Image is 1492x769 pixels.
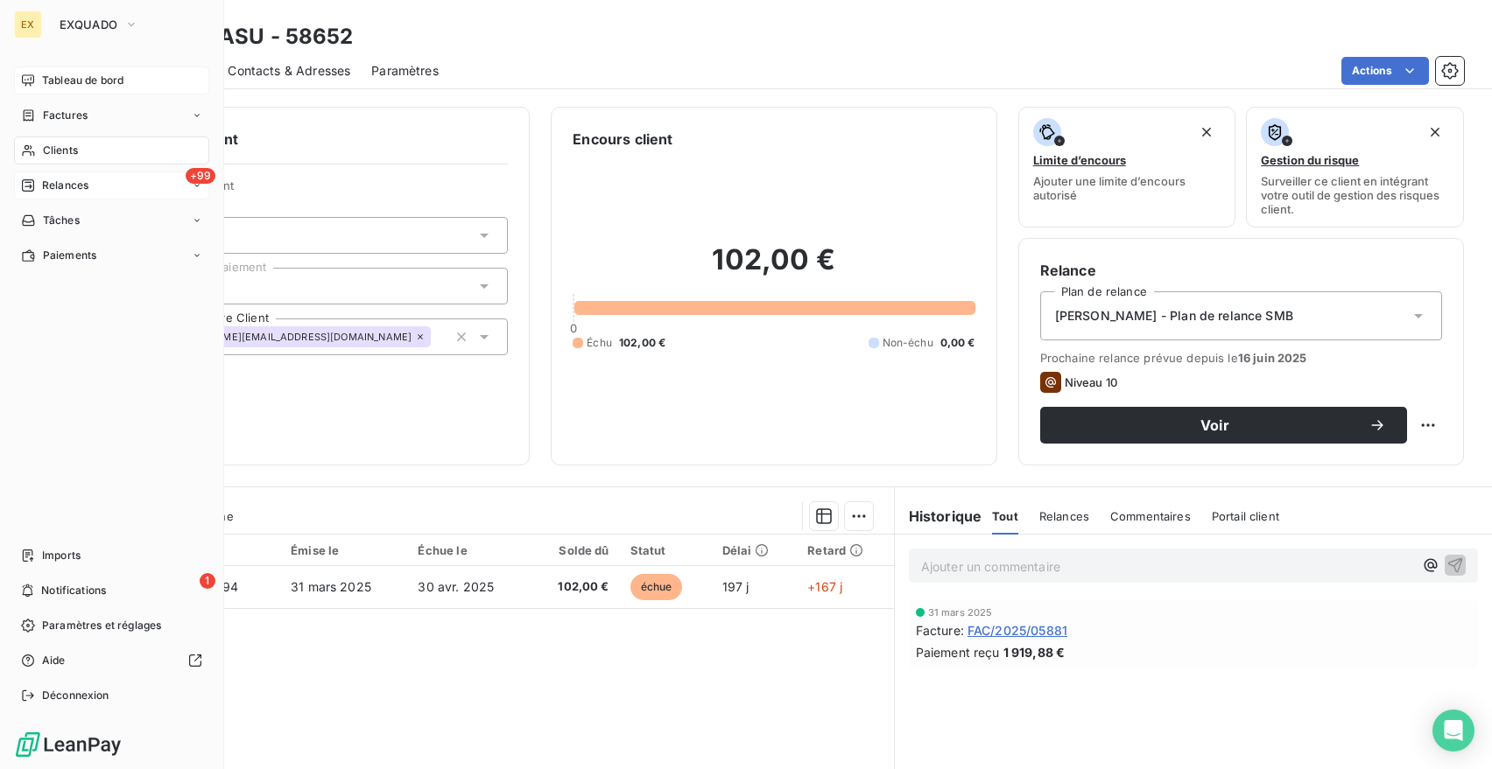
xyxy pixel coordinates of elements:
[1055,307,1293,325] span: [PERSON_NAME] - Plan de relance SMB
[228,62,350,80] span: Contacts & Adresses
[161,332,412,342] span: [PERSON_NAME][EMAIL_ADDRESS][DOMAIN_NAME]
[42,688,109,703] span: Déconnexion
[371,62,439,80] span: Paramètres
[41,583,106,598] span: Notifications
[1003,643,1066,661] span: 1 919,88 €
[895,506,982,527] h6: Historique
[807,579,842,594] span: +167 j
[42,73,123,88] span: Tableau de bord
[916,643,1000,661] span: Paiement reçu
[43,213,80,228] span: Tâches
[573,129,672,150] h6: Encours client
[106,129,508,150] h6: Informations client
[154,21,354,52] h3: 2i2c SASU - 58652
[916,621,964,640] span: Facture :
[42,653,66,668] span: Aide
[200,573,215,589] span: 1
[418,579,494,594] span: 30 avr. 2025
[540,543,609,557] div: Solde dû
[540,578,609,596] span: 102,00 €
[1040,351,1442,365] span: Prochaine relance prévue depuis le
[42,618,161,633] span: Paramètres et réglages
[1040,407,1407,444] button: Voir
[141,178,508,203] span: Propriétés Client
[14,647,209,675] a: Aide
[1061,418,1369,432] span: Voir
[1212,509,1279,523] span: Portail client
[43,248,96,263] span: Paiements
[807,543,883,557] div: Retard
[1065,375,1117,389] span: Niveau 10
[1110,509,1191,523] span: Commentaires
[1033,174,1221,202] span: Ajouter une limite d’encours autorisé
[291,543,397,557] div: Émise le
[42,548,81,563] span: Imports
[587,335,612,351] span: Échu
[722,543,787,557] div: Délai
[1040,260,1442,281] h6: Relance
[431,329,445,345] input: Ajouter une valeur
[186,168,215,184] span: +99
[1432,710,1474,752] div: Open Intercom Messenger
[1261,153,1359,167] span: Gestion du risque
[722,579,750,594] span: 197 j
[291,579,371,594] span: 31 mars 2025
[1246,107,1464,227] button: Gestion du risqueSurveiller ce client en intégrant votre outil de gestion des risques client.
[1261,174,1449,216] span: Surveiller ce client en intégrant votre outil de gestion des risques client.
[619,335,665,351] span: 102,00 €
[1238,351,1307,365] span: 16 juin 2025
[630,574,683,600] span: échue
[883,335,933,351] span: Non-échu
[43,108,88,123] span: Factures
[1039,509,1089,523] span: Relances
[928,607,993,618] span: 31 mars 2025
[1018,107,1236,227] button: Limite d’encoursAjouter une limite d’encours autorisé
[630,543,701,557] div: Statut
[14,731,123,759] img: Logo LeanPay
[418,543,518,557] div: Échue le
[14,10,42,38] div: EX
[573,242,975,295] h2: 102,00 €
[60,17,117,31] span: EXQUADO
[940,335,975,351] span: 0,00 €
[42,178,88,193] span: Relances
[992,509,1018,523] span: Tout
[968,621,1067,640] span: FAC/2025/05881
[43,143,78,158] span: Clients
[1033,153,1126,167] span: Limite d’encours
[570,321,577,335] span: 0
[1341,57,1429,85] button: Actions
